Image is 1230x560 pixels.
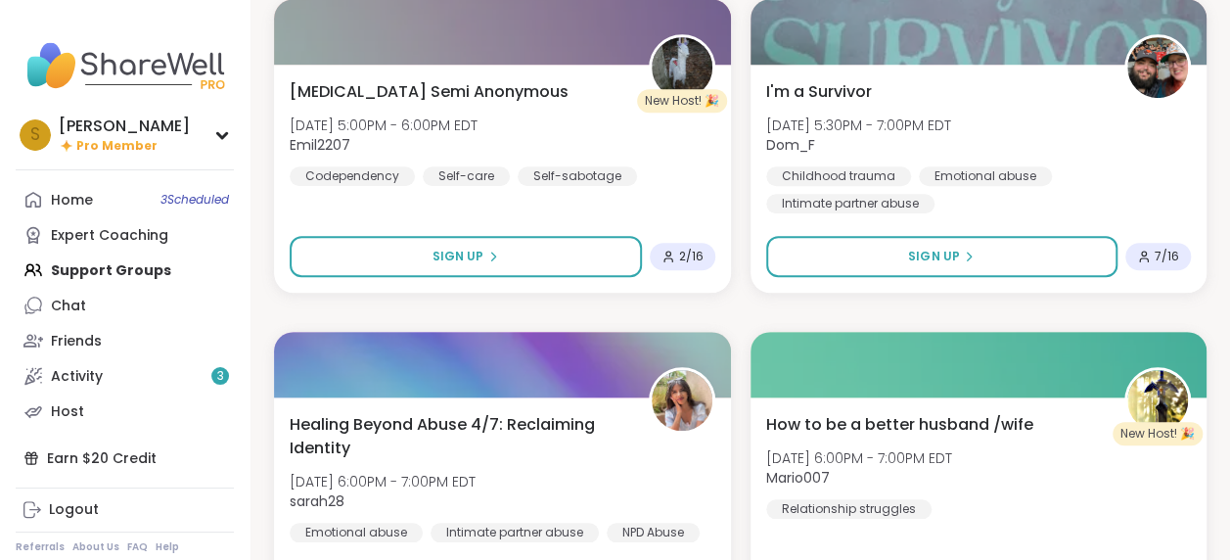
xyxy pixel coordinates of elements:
[766,413,1033,437] span: How to be a better husband /wife
[290,80,569,104] span: [MEDICAL_DATA] Semi Anonymous
[290,116,478,135] span: [DATE] 5:00PM - 6:00PM EDT
[1127,370,1188,431] img: Mario007
[290,472,476,491] span: [DATE] 6:00PM - 7:00PM EDT
[72,540,119,554] a: About Us
[919,166,1052,186] div: Emotional abuse
[290,166,415,186] div: Codependency
[16,323,234,358] a: Friends
[1113,422,1203,445] div: New Host! 🎉
[290,523,423,542] div: Emotional abuse
[160,192,229,208] span: 3 Scheduled
[16,217,234,253] a: Expert Coaching
[518,166,637,186] div: Self-sabotage
[766,236,1118,277] button: Sign Up
[16,288,234,323] a: Chat
[290,135,350,155] b: Emil2207
[76,138,158,155] span: Pro Member
[290,413,627,460] span: Healing Beyond Abuse 4/7: Reclaiming Identity
[607,523,700,542] div: NPD Abuse
[16,394,234,429] a: Host
[766,116,951,135] span: [DATE] 5:30PM - 7:00PM EDT
[766,194,934,213] div: Intimate partner abuse
[766,166,911,186] div: Childhood trauma
[217,368,224,385] span: 3
[290,236,642,277] button: Sign Up
[59,116,190,137] div: [PERSON_NAME]
[679,249,704,264] span: 2 / 16
[51,402,84,422] div: Host
[51,332,102,351] div: Friends
[433,248,483,265] span: Sign Up
[652,370,712,431] img: sarah28
[431,523,599,542] div: Intimate partner abuse
[51,191,93,210] div: Home
[1127,37,1188,98] img: Dom_F
[30,122,40,148] span: S
[423,166,510,186] div: Self-care
[51,367,103,387] div: Activity
[908,248,959,265] span: Sign Up
[766,499,932,519] div: Relationship struggles
[1155,249,1179,264] span: 7 / 16
[652,37,712,98] img: Emil2207
[16,492,234,528] a: Logout
[16,358,234,394] a: Activity3
[16,441,234,476] div: Earn $20 Credit
[49,500,99,520] div: Logout
[637,89,727,113] div: New Host! 🎉
[766,135,815,155] b: Dom_F
[766,448,952,468] span: [DATE] 6:00PM - 7:00PM EDT
[16,31,234,100] img: ShareWell Nav Logo
[156,540,179,554] a: Help
[16,182,234,217] a: Home3Scheduled
[16,540,65,554] a: Referrals
[127,540,148,554] a: FAQ
[51,226,168,246] div: Expert Coaching
[51,297,86,316] div: Chat
[290,491,344,511] b: sarah28
[766,80,872,104] span: I'm a Survivor
[766,468,830,488] b: Mario007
